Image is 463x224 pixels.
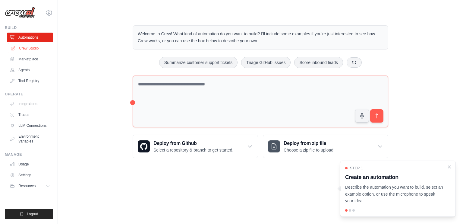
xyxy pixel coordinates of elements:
a: Traces [7,110,53,120]
a: Integrations [7,99,53,109]
a: Agents [7,65,53,75]
button: Resources [7,181,53,191]
p: Welcome to Crew! What kind of automation do you want to build? I'll include some examples if you'... [138,30,383,44]
a: Environment Variables [7,132,53,146]
span: Resources [18,184,36,188]
a: Crew Studio [8,43,53,53]
span: Logout [27,212,38,216]
img: Logo [5,7,35,18]
div: Manage [5,152,53,157]
a: Usage [7,159,53,169]
a: Tool Registry [7,76,53,86]
button: Summarize customer support tickets [159,57,238,68]
button: Score inbound leads [294,57,343,68]
div: Operate [5,92,53,97]
a: Automations [7,33,53,42]
a: LLM Connections [7,121,53,130]
p: Describe the automation you want to build, select an example option, or use the microphone to spe... [345,184,443,204]
h3: Create an automation [345,173,443,181]
span: Step 1 [350,166,363,171]
button: Logout [5,209,53,219]
button: Triage GitHub issues [241,57,291,68]
h3: Deploy from Github [153,140,233,147]
div: Build [5,25,53,30]
a: Marketplace [7,54,53,64]
p: Choose a zip file to upload. [284,147,335,153]
a: Settings [7,170,53,180]
p: Select a repository & branch to get started. [153,147,233,153]
iframe: Chat Widget [433,195,463,224]
button: Close walkthrough [447,165,452,169]
h3: Deploy from zip file [284,140,335,147]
